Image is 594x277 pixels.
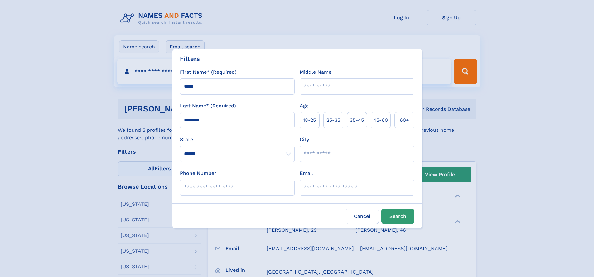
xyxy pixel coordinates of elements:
label: Phone Number [180,170,216,177]
label: City [300,136,309,143]
span: 25‑35 [326,116,340,124]
span: 60+ [400,116,409,124]
div: Filters [180,54,200,63]
label: First Name* (Required) [180,68,237,76]
label: Last Name* (Required) [180,102,236,110]
label: State [180,136,295,143]
label: Cancel [346,209,379,224]
span: 45‑60 [373,116,388,124]
span: 35‑45 [350,116,364,124]
span: 18‑25 [303,116,316,124]
button: Search [381,209,414,224]
label: Middle Name [300,68,331,76]
label: Age [300,102,309,110]
label: Email [300,170,313,177]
